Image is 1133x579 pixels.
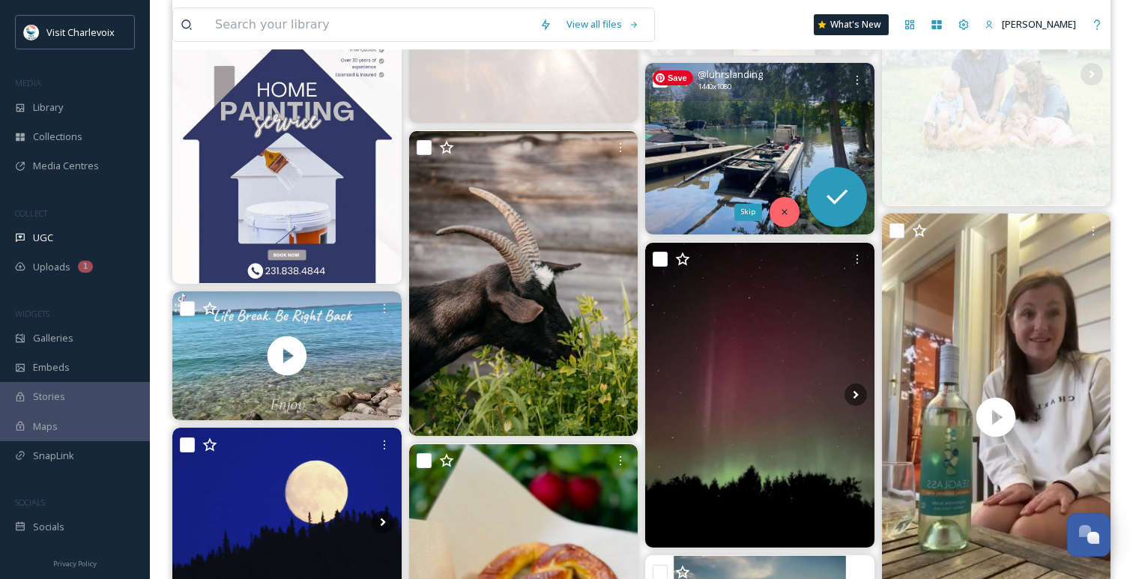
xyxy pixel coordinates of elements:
img: Ange ou demon? On s’ennuie de nos chèvres! Et vous? #goat #farm #daco #charlevoix #glamping #camping [409,131,638,436]
span: Visit Charlevoix [46,25,115,39]
a: Privacy Policy [53,554,97,572]
a: View all files [559,10,647,39]
span: @ luhrslanding [698,67,763,82]
img: Have you noticed our barge cruising the beautiful waters around the marina? Call today to schedul... [645,63,874,234]
span: Library [33,100,63,115]
span: Stories [33,389,65,404]
span: Media Centres [33,159,99,173]
div: Skip [734,204,762,220]
input: Search your library [208,8,532,41]
span: COLLECT [15,207,47,219]
div: 1 [78,261,93,273]
button: Open Chat [1067,513,1111,557]
span: Embeds [33,360,70,375]
span: SOCIALS [15,497,45,508]
span: SnapLink [33,449,74,463]
span: Maps [33,419,58,434]
img: thumbnail [172,291,402,420]
span: Save [653,70,693,85]
a: [PERSON_NAME] [977,10,1084,39]
span: 1440 x 1080 [698,82,731,92]
video: #torchlake #familytime #reset #newfavouriteplace #breathe [172,291,402,420]
span: Socials [33,520,64,534]
a: What's New [814,14,889,35]
span: [PERSON_NAME] [1002,17,1076,31]
span: Privacy Policy [53,559,97,569]
span: UGC [33,231,53,245]
span: Uploads [33,260,70,274]
img: Michigan is showing off tonight! #45parallel #northernlights #michigan #charlevoix [645,243,874,548]
span: Galleries [33,331,73,345]
span: WIDGETS [15,308,49,319]
span: MEDIA [15,77,41,88]
span: Collections [33,130,82,144]
img: Visit-Charlevoix_Logo.jpg [24,25,39,40]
